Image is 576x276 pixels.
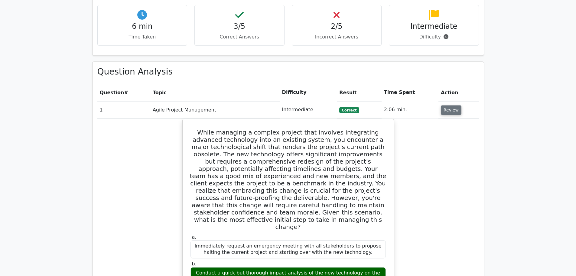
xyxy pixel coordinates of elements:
[190,129,386,231] h5: While managing a complex project that involves integrating advanced technology into an existing s...
[150,84,280,101] th: Topic
[190,240,386,258] div: Immediately request an emergency meeting with all stakeholders to propose halting the current pro...
[103,22,182,31] h4: 6 min
[280,84,337,101] th: Difficulty
[394,22,474,31] h4: Intermediate
[200,33,279,41] p: Correct Answers
[297,33,377,41] p: Incorrect Answers
[337,84,382,101] th: Result
[97,67,479,77] h3: Question Analysis
[200,22,279,31] h4: 3/5
[297,22,377,31] h4: 2/5
[97,101,150,118] td: 1
[441,105,461,115] button: Review
[192,234,197,240] span: a.
[97,84,150,101] th: #
[280,101,337,118] td: Intermediate
[382,84,438,101] th: Time Spent
[438,84,479,101] th: Action
[150,101,280,118] td: Agile Project Management
[192,261,197,267] span: b.
[382,101,438,118] td: 2:06 min.
[100,90,124,95] span: Question
[339,107,359,113] span: Correct
[103,33,182,41] p: Time Taken
[394,33,474,41] p: Difficulty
